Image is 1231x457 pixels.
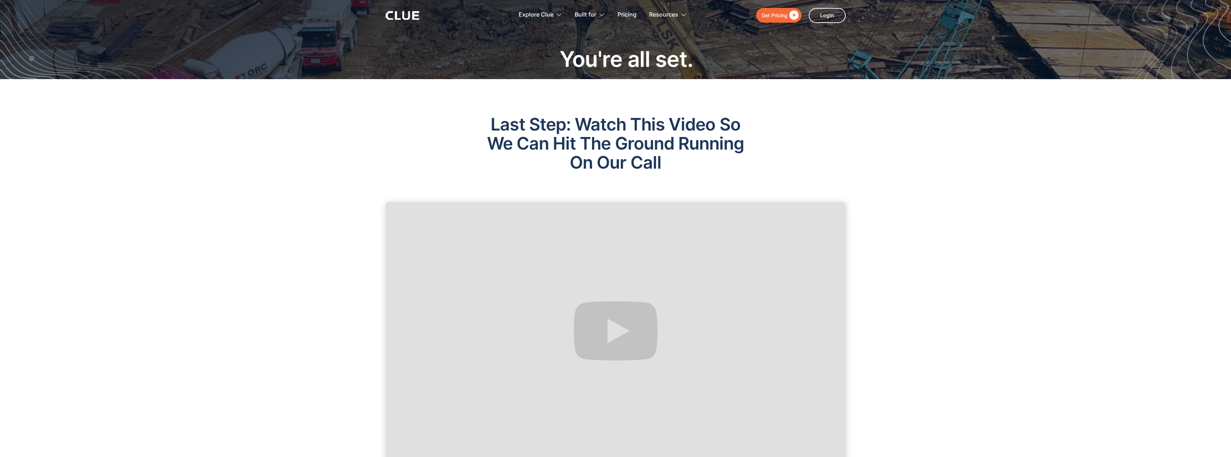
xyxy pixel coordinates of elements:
a: Login [809,8,846,23]
a: Get Pricing [756,8,801,23]
h1: You're all set. [465,46,788,72]
div: Built for [575,4,596,26]
a: Pricing [617,4,637,26]
div: Get Pricing [762,11,787,20]
h1: Last Step: Watch This Video So We Can Hit The Ground Running On Our Call [386,79,846,195]
div: Explore Clue [519,4,554,26]
div:  [787,11,799,20]
div: Resources [649,4,678,26]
